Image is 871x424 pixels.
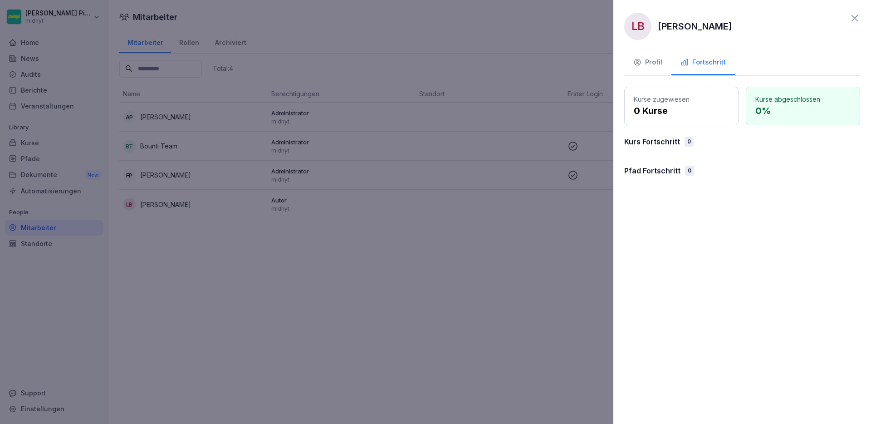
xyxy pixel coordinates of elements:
[634,94,729,104] p: Kurse zugewiesen
[624,136,680,147] p: Kurs Fortschritt
[633,57,662,68] div: Profil
[755,104,851,118] p: 0 %
[680,57,726,68] div: Fortschritt
[624,165,680,176] p: Pfad Fortschritt
[624,13,651,40] div: LB
[755,94,851,104] p: Kurse abgeschlossen
[671,51,735,75] button: Fortschritt
[624,51,671,75] button: Profil
[634,104,729,118] p: 0 Kurse
[685,166,694,176] div: 0
[658,20,732,33] p: [PERSON_NAME]
[685,137,694,147] div: 0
